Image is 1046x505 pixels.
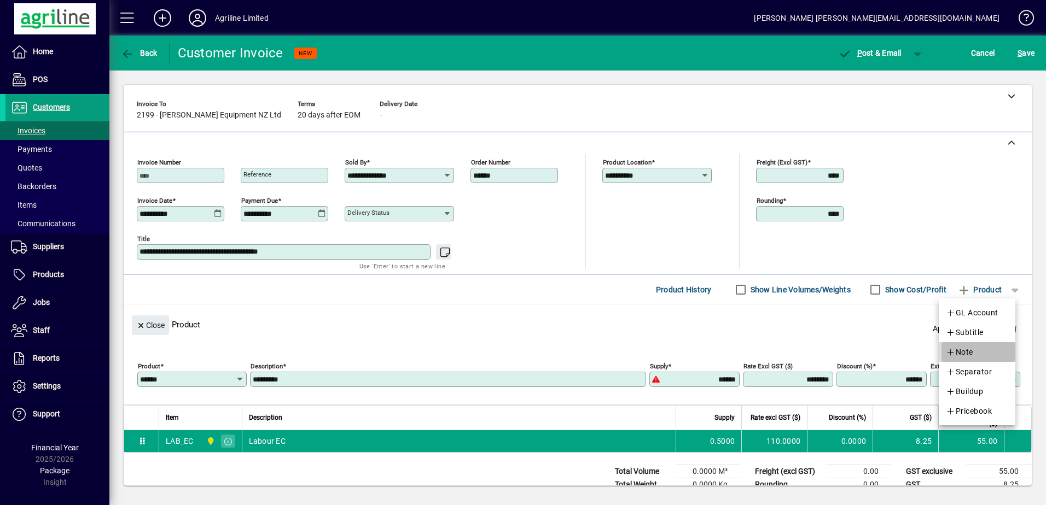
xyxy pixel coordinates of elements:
[946,365,992,378] span: Separator
[939,303,1015,322] button: GL Account
[946,326,984,339] span: Subtitle
[946,404,992,418] span: Pricebook
[939,401,1015,421] button: Pricebook
[939,322,1015,342] button: Subtitle
[946,385,983,398] span: Buildup
[939,381,1015,401] button: Buildup
[946,345,973,359] span: Note
[939,342,1015,362] button: Note
[939,362,1015,381] button: Separator
[946,306,998,319] span: GL Account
